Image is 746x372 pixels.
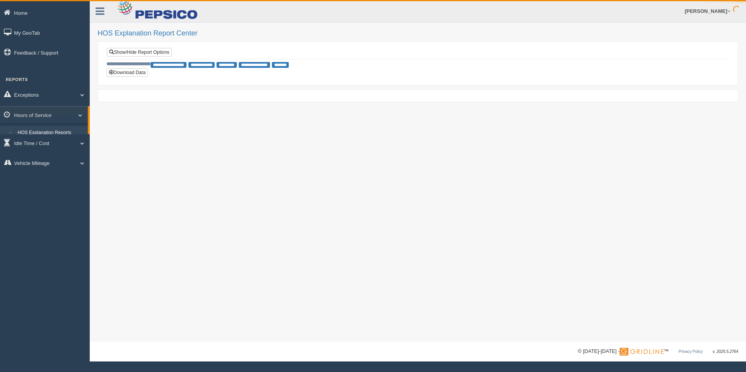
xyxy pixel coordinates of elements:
button: Download Data [107,68,148,77]
a: Show/Hide Report Options [107,48,172,57]
div: © [DATE]-[DATE] - ™ [578,347,738,356]
h2: HOS Explanation Report Center [98,30,738,37]
a: Privacy Policy [679,349,703,354]
a: HOS Explanation Reports [14,126,88,140]
span: v. 2025.5.2764 [713,349,738,354]
img: Gridline [620,348,664,356]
